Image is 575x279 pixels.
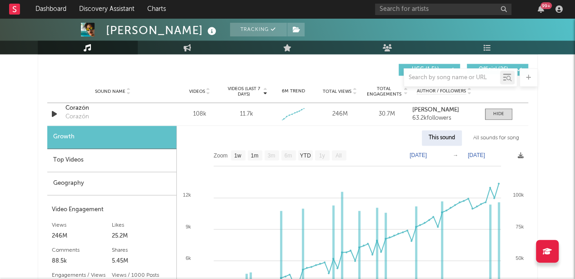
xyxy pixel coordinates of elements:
span: Official ( 26 ) [473,67,515,72]
div: 108k [179,110,221,119]
text: 50k [515,255,524,260]
div: Video Engagement [52,204,172,215]
div: Top Videos [47,149,176,172]
div: Geography [47,172,176,195]
span: Sound Name [95,89,125,94]
text: 100k [513,192,524,198]
a: [PERSON_NAME] [412,107,475,113]
span: Videos (last 7 days) [225,86,262,97]
span: Author / Followers [417,88,466,94]
text: → [453,152,458,158]
button: 99+ [538,5,544,13]
div: 11.7k [240,110,253,119]
span: Total Engagements [365,86,402,97]
input: Search by song name or URL [404,74,500,81]
button: Official(26) [467,64,528,76]
text: 75k [515,223,524,229]
strong: [PERSON_NAME] [412,107,459,113]
div: This sound [422,130,462,146]
text: 1m [250,152,258,159]
div: Growth [47,126,176,149]
text: 1y [319,152,325,159]
div: Shares [112,244,172,255]
div: 5.45M [112,255,172,266]
button: Tracking [230,23,287,36]
text: 3m [267,152,275,159]
text: 12k [183,192,191,198]
div: 63.2k followers [412,115,475,122]
input: Search for artists [375,4,511,15]
text: 1w [234,152,241,159]
button: UGC(1.5k) [399,64,460,76]
span: Total Views [323,89,351,94]
span: Videos [189,89,205,94]
div: 246M [52,230,112,241]
text: Zoom [214,152,228,159]
div: Corazón [65,112,89,122]
div: All sounds for song [466,130,526,146]
div: 6M Trend [272,88,314,95]
div: 246M [319,110,361,119]
span: UGC ( 1.5k ) [405,67,446,72]
div: Likes [112,219,172,230]
text: 6k [185,255,191,260]
text: [DATE] [410,152,427,158]
div: [PERSON_NAME] [106,23,219,38]
text: 9k [185,223,191,229]
div: 30.7M [365,110,408,119]
div: 25.2M [112,230,172,241]
text: 6m [284,152,292,159]
div: Comments [52,244,112,255]
text: All [335,152,341,159]
div: 99 + [540,2,552,9]
text: YTD [300,152,310,159]
div: Views [52,219,112,230]
a: Corazón [65,104,160,113]
text: [DATE] [468,152,485,158]
div: 88.5k [52,255,112,266]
